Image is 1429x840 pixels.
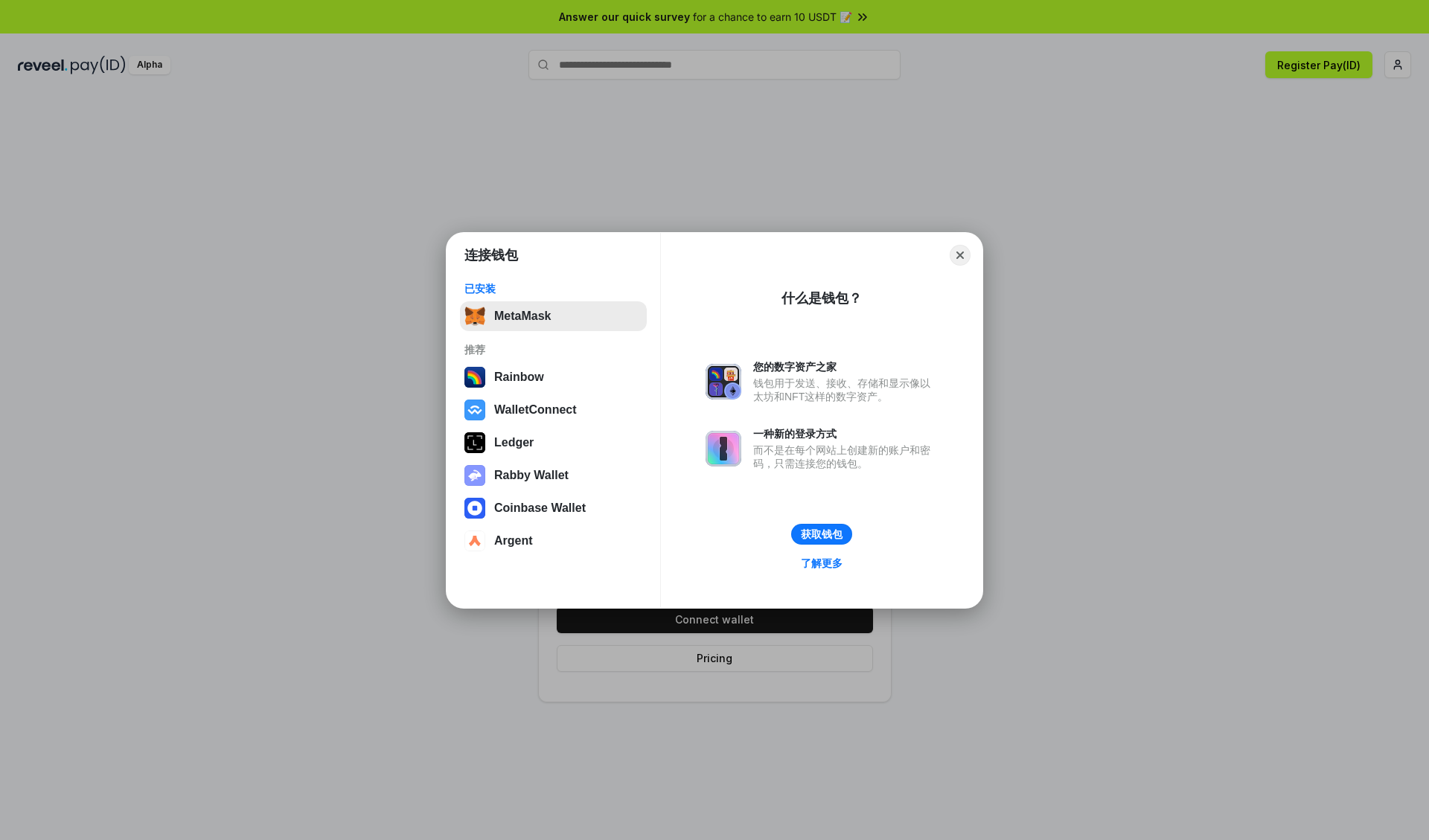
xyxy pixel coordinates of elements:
[753,443,938,470] div: 而不是在每个网站上创建新的账户和密码，只需连接您的钱包。
[801,557,843,570] div: 了解更多
[494,534,533,548] div: Argent
[460,301,647,331] button: MetaMask
[494,469,569,482] div: Rabby Wallet
[464,246,518,264] h1: 连接钱包
[460,428,647,458] button: Ledger
[464,282,642,295] div: 已安装
[494,436,534,449] div: Ledger
[791,524,852,545] button: 获取钱包
[753,427,938,440] div: 一种新的登录方式
[464,465,485,486] img: svg+xml,%3Csvg%20xmlns%3D%22http%3A%2F%2Fwww.w3.org%2F2000%2Fsvg%22%20fill%3D%22none%22%20viewBox...
[706,431,741,467] img: svg+xml,%3Csvg%20xmlns%3D%22http%3A%2F%2Fwww.w3.org%2F2000%2Fsvg%22%20fill%3D%22none%22%20viewBox...
[494,403,577,417] div: WalletConnect
[460,526,647,556] button: Argent
[464,343,642,356] div: 推荐
[464,306,485,327] img: svg+xml,%3Csvg%20fill%3D%22none%22%20height%3D%2233%22%20viewBox%3D%220%200%2035%2033%22%20width%...
[792,554,851,573] a: 了解更多
[464,400,485,420] img: svg+xml,%3Csvg%20width%3D%2228%22%20height%3D%2228%22%20viewBox%3D%220%200%2028%2028%22%20fill%3D...
[464,367,485,388] img: svg+xml,%3Csvg%20width%3D%22120%22%20height%3D%22120%22%20viewBox%3D%220%200%20120%20120%22%20fil...
[950,245,971,266] button: Close
[464,530,485,551] img: svg+xml,%3Csvg%20width%3D%2228%22%20height%3D%2228%22%20viewBox%3D%220%200%2028%2028%22%20fill%3D...
[753,376,938,403] div: 钱包用于发送、接收、存储和显示像以太坊和NFT这样的数字资产。
[464,498,485,519] img: svg+xml,%3Csvg%20width%3D%2228%22%20height%3D%2228%22%20viewBox%3D%220%200%2028%2028%22%20fill%3D...
[753,360,938,373] div: 您的数字资产之家
[494,310,551,323] div: MetaMask
[494,501,586,515] div: Coinbase Wallet
[706,364,741,400] img: svg+xml,%3Csvg%20xmlns%3D%22http%3A%2F%2Fwww.w3.org%2F2000%2Fsvg%22%20fill%3D%22none%22%20viewBox...
[460,395,647,425] button: WalletConnect
[460,493,647,523] button: Coinbase Wallet
[464,432,485,453] img: svg+xml,%3Csvg%20xmlns%3D%22http%3A%2F%2Fwww.w3.org%2F2000%2Fsvg%22%20width%3D%2228%22%20height%3...
[801,528,843,541] div: 获取钱包
[494,371,544,384] div: Rainbow
[460,362,647,392] button: Rainbow
[460,461,647,490] button: Rabby Wallet
[781,289,862,307] div: 什么是钱包？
